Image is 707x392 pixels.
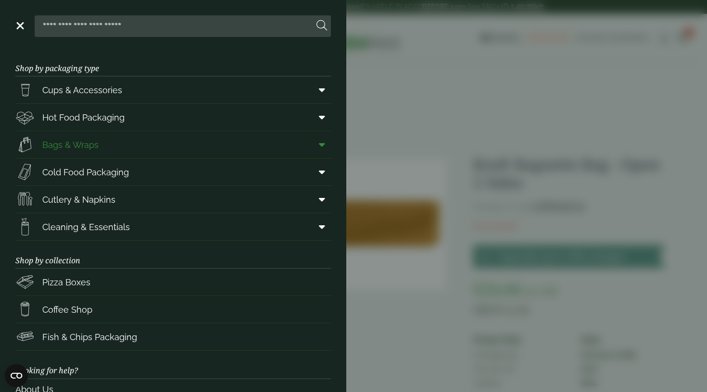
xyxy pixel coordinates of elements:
[15,296,331,323] a: Coffee Shop
[42,111,125,124] span: Hot Food Packaging
[15,190,35,209] img: Cutlery.svg
[15,49,331,76] h3: Shop by packaging type
[15,213,331,240] a: Cleaning & Essentials
[15,351,331,379] h3: Looking for help?
[15,272,35,292] img: Pizza_boxes.svg
[15,241,331,269] h3: Shop by collection
[42,166,129,179] span: Cold Food Packaging
[42,331,137,343] span: Fish & Chips Packaging
[15,80,35,99] img: PintNhalf_cup.svg
[42,138,99,151] span: Bags & Wraps
[15,162,35,182] img: Sandwich_box.svg
[15,76,331,103] a: Cups & Accessories
[15,217,35,236] img: open-wipe.svg
[15,108,35,127] img: Deli_box.svg
[5,364,28,387] button: Open CMP widget
[42,220,130,233] span: Cleaning & Essentials
[15,300,35,319] img: HotDrink_paperCup.svg
[42,276,90,289] span: Pizza Boxes
[15,323,331,350] a: Fish & Chips Packaging
[15,135,35,154] img: Paper_carriers.svg
[42,84,122,97] span: Cups & Accessories
[15,269,331,295] a: Pizza Boxes
[15,104,331,131] a: Hot Food Packaging
[15,327,35,346] img: FishNchip_box.svg
[42,193,115,206] span: Cutlery & Napkins
[15,186,331,213] a: Cutlery & Napkins
[15,131,331,158] a: Bags & Wraps
[15,159,331,185] a: Cold Food Packaging
[42,303,92,316] span: Coffee Shop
